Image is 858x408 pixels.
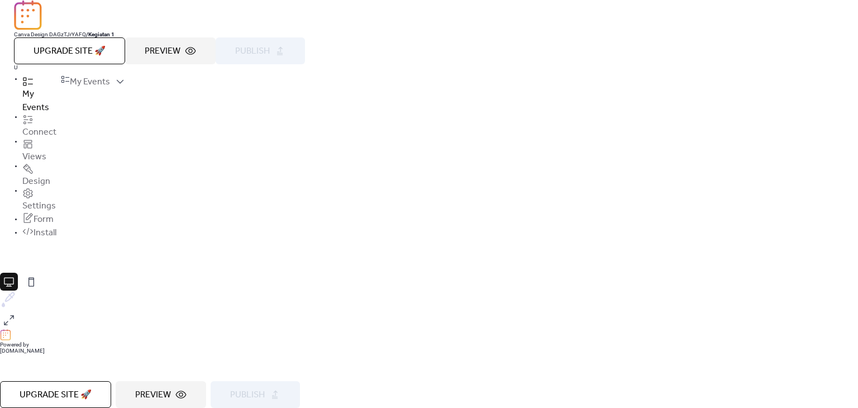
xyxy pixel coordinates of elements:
span: Settings [22,200,56,213]
a: Install [22,230,56,236]
a: Views [22,139,46,160]
span: Design [22,175,50,188]
button: Upgrade site 🚀 [14,37,125,64]
button: Preview [116,381,206,408]
span: My Events [22,88,56,115]
a: Connect [22,114,56,135]
span: Preview [145,45,180,58]
span: Install [34,226,56,240]
a: Canva Design DAGzTJrYAFQ [14,31,86,37]
span: Upgrade site 🚀 [20,388,92,402]
div: U [14,64,17,70]
span: Connect [22,126,56,139]
a: My Events [22,76,56,111]
a: Settings [22,188,56,209]
span: Views [22,150,46,164]
b: Kegiatan 1 [88,31,115,37]
b: / [86,31,88,37]
a: Design [22,163,50,184]
span: Upgrade site 🚀 [34,45,106,58]
span: Form [34,213,54,226]
a: Form [22,216,54,222]
span: Preview [135,388,171,402]
span: My Events [70,75,110,89]
button: Preview [125,37,216,64]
